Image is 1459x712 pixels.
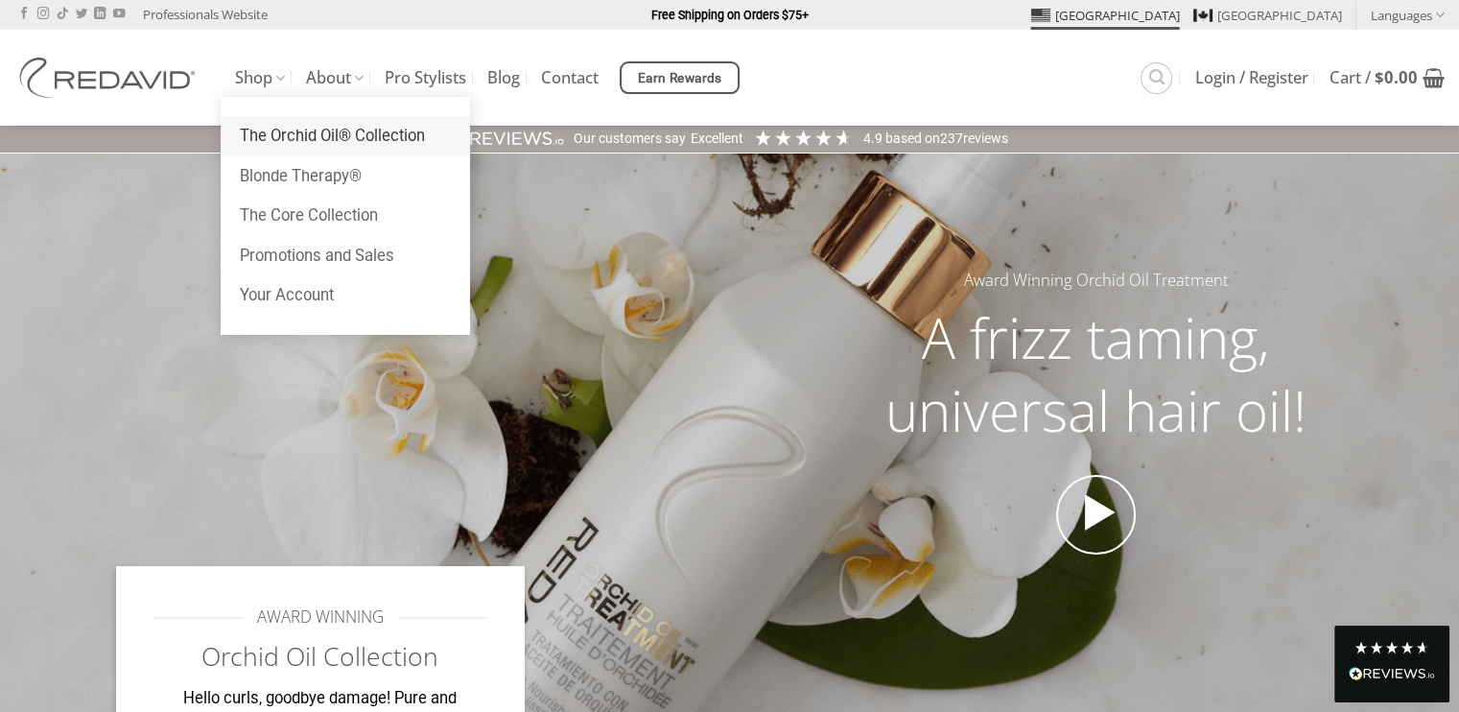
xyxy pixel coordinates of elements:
span: Login / Register [1195,70,1308,85]
a: Blog [487,60,520,95]
a: Shop [235,59,285,97]
a: Open video in lightbox [1056,475,1137,556]
a: Promotions and Sales [221,236,470,276]
strong: Free Shipping on Orders $75+ [651,8,809,22]
span: reviews [963,131,1008,146]
span: 237 [940,131,963,146]
a: [GEOGRAPHIC_DATA] [1031,1,1180,30]
span: $ [1375,66,1384,88]
img: REVIEWS.io [1349,667,1435,680]
h2: A frizz taming, universal hair oil! [849,301,1344,446]
div: 4.92 Stars [753,128,854,148]
div: Read All Reviews [1334,626,1449,702]
span: Earn Rewards [638,68,722,89]
div: Excellent [691,130,743,149]
img: REDAVID Salon Products | United States [14,58,206,98]
a: Earn Rewards [620,61,740,94]
a: Follow on LinkedIn [94,8,106,21]
bdi: 0.00 [1375,66,1418,88]
a: Your Account [221,275,470,316]
span: Cart / [1330,70,1418,85]
div: 4.8 Stars [1353,640,1430,655]
a: The Core Collection [221,196,470,236]
span: Based on [885,131,940,146]
div: Read All Reviews [1349,663,1435,688]
a: View cart [1330,57,1445,99]
a: Search [1141,62,1172,94]
a: About [306,59,364,97]
a: Follow on Facebook [18,8,30,21]
a: [GEOGRAPHIC_DATA] [1193,1,1342,30]
a: The Orchid Oil® Collection [221,116,470,156]
h5: Award Winning Orchid Oil Treatment [849,268,1344,294]
a: Pro Stylists [385,60,466,95]
a: Follow on Instagram [37,8,49,21]
a: Contact [541,60,599,95]
img: REVIEWS.io [451,130,564,148]
a: Follow on Twitter [76,8,87,21]
a: Follow on TikTok [57,8,68,21]
a: Blonde Therapy® [221,156,470,197]
a: Login / Register [1195,60,1308,95]
span: 4.9 [863,131,885,146]
a: Languages [1371,1,1445,29]
a: Follow on YouTube [113,8,125,21]
div: Our customers say [574,130,686,149]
